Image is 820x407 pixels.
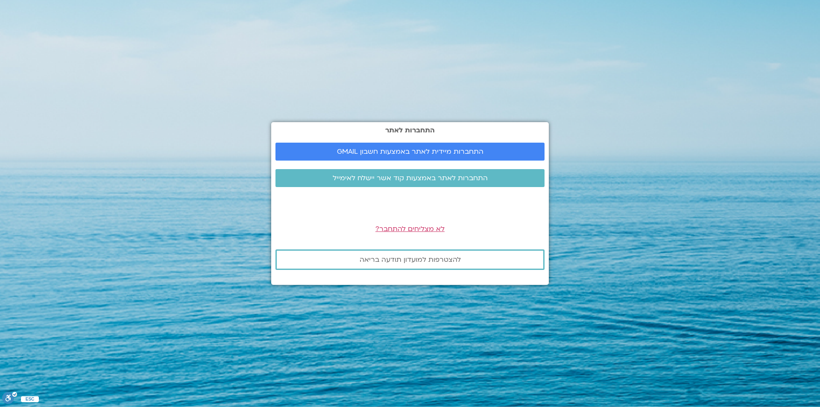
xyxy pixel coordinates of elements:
[275,143,545,161] a: התחברות מיידית לאתר באמצעות חשבון GMAIL
[275,249,545,270] a: להצטרפות למועדון תודעה בריאה
[337,148,483,155] span: התחברות מיידית לאתר באמצעות חשבון GMAIL
[333,174,488,182] span: התחברות לאתר באמצעות קוד אשר יישלח לאימייל
[275,126,545,134] h2: התחברות לאתר
[375,224,445,234] a: לא מצליחים להתחבר?
[275,169,545,187] a: התחברות לאתר באמצעות קוד אשר יישלח לאימייל
[360,256,461,264] span: להצטרפות למועדון תודעה בריאה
